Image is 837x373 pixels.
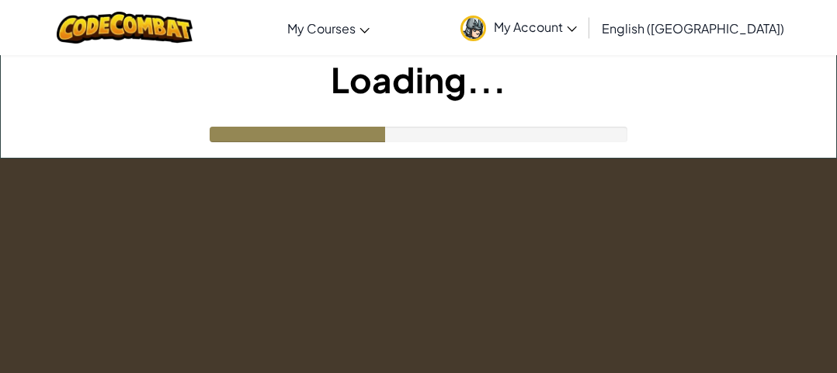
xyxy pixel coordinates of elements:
span: English ([GEOGRAPHIC_DATA]) [602,20,784,37]
a: My Account [453,3,585,52]
a: My Courses [280,7,377,49]
a: English ([GEOGRAPHIC_DATA]) [594,7,792,49]
span: My Account [494,19,577,35]
img: CodeCombat logo [57,12,193,44]
span: My Courses [287,20,356,37]
img: avatar [460,16,486,41]
h1: Loading... [1,55,836,103]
